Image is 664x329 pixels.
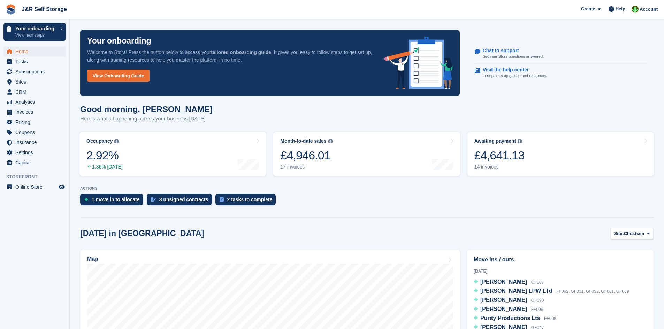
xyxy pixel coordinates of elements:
a: menu [3,127,66,137]
span: Storefront [6,173,69,180]
span: Chesham [624,230,644,237]
div: 3 unsigned contracts [159,197,208,202]
a: 3 unsigned contracts [147,194,215,209]
p: Chat to support [483,48,538,54]
a: Your onboarding View next steps [3,23,66,41]
a: Purity Productions Lts FF068 [474,314,556,323]
img: contract_signature_icon-13c848040528278c33f63329250d36e43548de30e8caae1d1a13099fd9432cc5.svg [151,197,156,202]
div: 2 tasks to complete [227,197,273,202]
div: Awaiting payment [474,138,516,144]
span: Subscriptions [15,67,57,77]
a: menu [3,97,66,107]
span: [PERSON_NAME] LPW LTd [480,288,552,294]
span: Capital [15,158,57,167]
img: Steve Pollicott [632,6,639,13]
a: menu [3,182,66,192]
a: 2 tasks to complete [215,194,280,209]
span: Create [581,6,595,13]
span: Analytics [15,97,57,107]
a: [PERSON_NAME] GF090 [474,296,544,305]
span: [PERSON_NAME] [480,297,527,303]
a: Month-to-date sales £4,946.01 17 invoices [273,132,460,176]
img: move_ins_to_allocate_icon-fdf77a2bb77ea45bf5b3d319d69a93e2d87916cf1d5bf7949dd705db3b84f3ca.svg [84,197,88,202]
h1: Good morning, [PERSON_NAME] [80,104,213,114]
p: View next steps [15,32,57,38]
div: 2.92% [86,148,123,163]
span: Purity Productions Lts [480,315,540,321]
span: Home [15,47,57,56]
span: Online Store [15,182,57,192]
span: GF090 [531,298,544,303]
a: menu [3,107,66,117]
a: menu [3,47,66,56]
a: J&R Self Storage [19,3,70,15]
div: 1.36% [DATE] [86,164,123,170]
span: Tasks [15,57,57,66]
span: Sites [15,77,57,87]
a: [PERSON_NAME] FF006 [474,305,543,314]
p: Your onboarding [15,26,57,31]
a: Chat to support Get your Stora questions answered. [475,44,647,63]
span: [PERSON_NAME] [480,306,527,312]
div: Month-to-date sales [280,138,326,144]
p: ACTIONS [80,186,654,191]
div: Occupancy [86,138,113,144]
span: Settings [15,148,57,157]
a: menu [3,148,66,157]
div: [DATE] [474,268,647,274]
p: Welcome to Stora! Press the button below to access your . It gives you easy to follow steps to ge... [87,48,373,64]
p: Visit the help center [483,67,542,73]
div: £4,946.01 [280,148,332,163]
span: Account [640,6,658,13]
img: stora-icon-8386f47178a22dfd0bd8f6a31ec36ba5ce8667c1dd55bd0f319d3a0aa187defe.svg [6,4,16,15]
p: In-depth set up guides and resources. [483,73,547,79]
strong: tailored onboarding guide [211,49,271,55]
h2: Map [87,256,98,262]
div: 17 invoices [280,164,332,170]
span: Invoices [15,107,57,117]
p: Get your Stora questions answered. [483,54,544,60]
a: 1 move in to allocate [80,194,147,209]
a: menu [3,67,66,77]
span: Pricing [15,117,57,127]
h2: [DATE] in [GEOGRAPHIC_DATA] [80,229,204,238]
a: [PERSON_NAME] GF007 [474,278,544,287]
button: Site: Chesham [610,228,654,240]
span: Site: [614,230,624,237]
div: 14 invoices [474,164,525,170]
a: Awaiting payment £4,641.13 14 invoices [467,132,654,176]
a: menu [3,158,66,167]
a: [PERSON_NAME] LPW LTd FF062, GF031, GF032, GF081, GF089 [474,287,629,296]
a: Preview store [58,183,66,191]
span: FF062, GF031, GF032, GF081, GF089 [556,289,629,294]
span: FF068 [544,316,556,321]
span: [PERSON_NAME] [480,279,527,285]
a: Visit the help center In-depth set up guides and resources. [475,63,647,82]
div: £4,641.13 [474,148,525,163]
h2: Move ins / outs [474,256,647,264]
a: menu [3,138,66,147]
a: menu [3,117,66,127]
span: Insurance [15,138,57,147]
img: icon-info-grey-7440780725fd019a000dd9b08b2336e03edf1995a4989e88bcd33f0948082b44.svg [328,139,333,143]
img: icon-info-grey-7440780725fd019a000dd9b08b2336e03edf1995a4989e88bcd33f0948082b44.svg [518,139,522,143]
a: menu [3,77,66,87]
p: Here's what's happening across your business [DATE] [80,115,213,123]
span: Coupons [15,127,57,137]
p: Your onboarding [87,37,151,45]
a: Occupancy 2.92% 1.36% [DATE] [79,132,266,176]
img: onboarding-info-6c161a55d2c0e0a8cae90662b2fe09162a5109e8cc188191df67fb4f79e88e88.svg [384,37,453,89]
a: View Onboarding Guide [87,70,150,82]
span: FF006 [531,307,543,312]
img: task-75834270c22a3079a89374b754ae025e5fb1db73e45f91037f5363f120a921f8.svg [220,197,224,202]
span: Help [616,6,625,13]
a: menu [3,87,66,97]
img: icon-info-grey-7440780725fd019a000dd9b08b2336e03edf1995a4989e88bcd33f0948082b44.svg [114,139,119,143]
span: GF007 [531,280,544,285]
a: menu [3,57,66,66]
div: 1 move in to allocate [92,197,140,202]
span: CRM [15,87,57,97]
